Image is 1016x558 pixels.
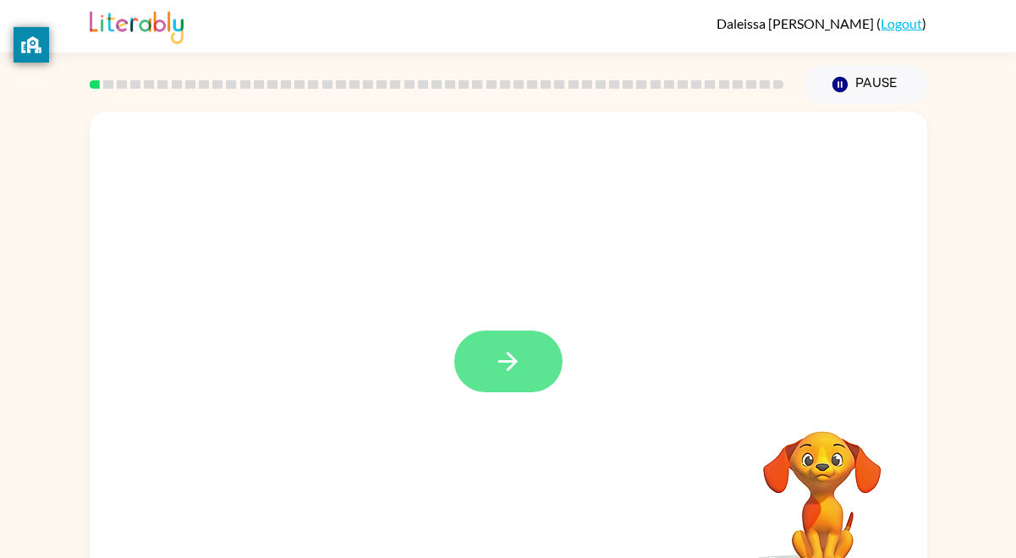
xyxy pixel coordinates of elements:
img: Literably [90,7,184,44]
button: privacy banner [14,27,49,63]
a: Logout [881,15,923,31]
div: ( ) [717,15,927,31]
button: Pause [805,65,927,104]
span: Daleissa [PERSON_NAME] [717,15,877,31]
